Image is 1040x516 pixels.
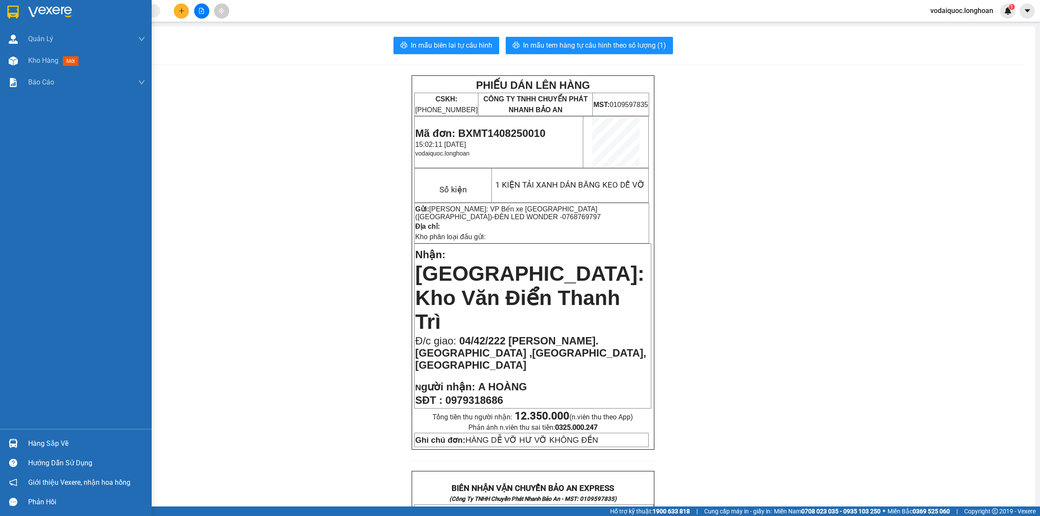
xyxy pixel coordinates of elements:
[3,60,54,67] span: 15:02:11 [DATE]
[28,437,145,450] div: Hàng sắp về
[214,3,229,19] button: aim
[513,42,520,50] span: printer
[449,496,617,502] strong: (Công Ty TNHH Chuyển Phát Nhanh Bảo An - MST: 0109597835)
[28,56,58,65] span: Kho hàng
[415,95,478,114] span: [PHONE_NUMBER]
[28,496,145,509] div: Phản hồi
[28,33,53,44] span: Quản Lý
[3,46,133,58] span: Mã đơn: BXMT1408250010
[555,423,598,432] strong: 0325.000.247
[610,506,690,516] span: Hỗ trợ kỹ thuật:
[523,40,666,51] span: In mẫu tem hàng tự cấu hình theo số lượng (1)
[138,79,145,86] span: down
[393,37,499,54] button: printerIn mẫu biên lai tự cấu hình
[415,223,440,230] strong: Địa chỉ:
[9,56,18,65] img: warehouse-icon
[179,8,185,14] span: plus
[801,508,881,515] strong: 0708 023 035 - 0935 103 250
[28,77,54,88] span: Báo cáo
[63,56,78,66] span: mới
[883,510,885,513] span: ⚪️
[704,506,772,516] span: Cung cấp máy in - giấy in:
[415,335,459,347] span: Đ/c giao:
[415,335,646,371] span: 04/42/222 [PERSON_NAME]. [GEOGRAPHIC_DATA] ,[GEOGRAPHIC_DATA], [GEOGRAPHIC_DATA]
[452,484,614,493] strong: BIÊN NHẬN VẬN CHUYỂN BẢO AN EXPRESS
[478,381,526,393] span: A HOÀNG
[28,457,145,470] div: Hướng dẫn sử dụng
[923,5,1000,16] span: vodaiquoc.longhoan
[415,435,598,445] span: HÀNG DỄ VỠ HƯ VỠ KHÔNG ĐỀN
[138,36,145,42] span: down
[515,413,633,421] span: (n.viên thu theo App)
[476,79,590,91] strong: PHIẾU DÁN LÊN HÀNG
[593,101,648,108] span: 0109597835
[415,383,475,392] strong: N
[415,262,644,333] span: [GEOGRAPHIC_DATA]: Kho Văn Điển Thanh Trì
[492,213,601,221] span: -
[696,506,698,516] span: |
[1009,4,1015,10] sup: 1
[445,394,503,406] span: 0979318686
[415,150,469,157] span: vodaiquoc.longhoan
[68,19,173,34] span: CÔNG TY TNHH CHUYỂN PHÁT NHANH BẢO AN
[774,506,881,516] span: Miền Nam
[9,478,17,487] span: notification
[61,4,175,16] strong: PHIẾU DÁN LÊN HÀNG
[468,423,598,432] span: Phản ánh n.viên thu sai tiền:
[421,381,475,393] span: gười nhận:
[411,40,492,51] span: In mẫu biên lai tự cấu hình
[439,185,467,195] span: Số kiện
[415,249,445,260] span: Nhận:
[483,95,588,114] span: CÔNG TY TNHH CHUYỂN PHÁT NHANH BẢO AN
[415,394,442,406] strong: SĐT :
[218,8,224,14] span: aim
[9,35,18,44] img: warehouse-icon
[515,410,569,422] strong: 12.350.000
[415,205,597,221] span: [PERSON_NAME]: VP Bến xe [GEOGRAPHIC_DATA] ([GEOGRAPHIC_DATA])
[24,19,46,26] strong: CSKH:
[506,37,673,54] button: printerIn mẫu tem hàng tự cấu hình theo số lượng (1)
[3,19,66,34] span: [PHONE_NUMBER]
[9,78,18,87] img: solution-icon
[435,95,458,103] strong: CSKH:
[9,439,18,448] img: warehouse-icon
[593,101,609,108] strong: MST:
[1020,3,1035,19] button: caret-down
[913,508,950,515] strong: 0369 525 060
[432,413,633,421] span: Tổng tiền thu người nhận:
[956,506,958,516] span: |
[9,459,17,467] span: question-circle
[1024,7,1031,15] span: caret-down
[887,506,950,516] span: Miền Bắc
[7,6,19,19] img: logo-vxr
[174,3,189,19] button: plus
[194,3,209,19] button: file-add
[494,213,601,221] span: ĐÈN LED WONDER -
[415,205,429,213] strong: Gửi:
[562,213,601,221] span: 0768769797
[415,141,466,148] span: 15:02:11 [DATE]
[9,498,17,506] span: message
[415,127,545,139] span: Mã đơn: BXMT1408250010
[992,508,998,514] span: copyright
[198,8,205,14] span: file-add
[400,42,407,50] span: printer
[1004,7,1012,15] img: icon-new-feature
[415,435,465,445] strong: Ghi chú đơn:
[495,180,644,190] span: 1 KIỆN TẢI XANH DÁN BĂNG KEO DỄ VỠ
[415,233,486,240] span: Kho phân loại đầu gửi:
[653,508,690,515] strong: 1900 633 818
[28,477,130,488] span: Giới thiệu Vexere, nhận hoa hồng
[1010,4,1013,10] span: 1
